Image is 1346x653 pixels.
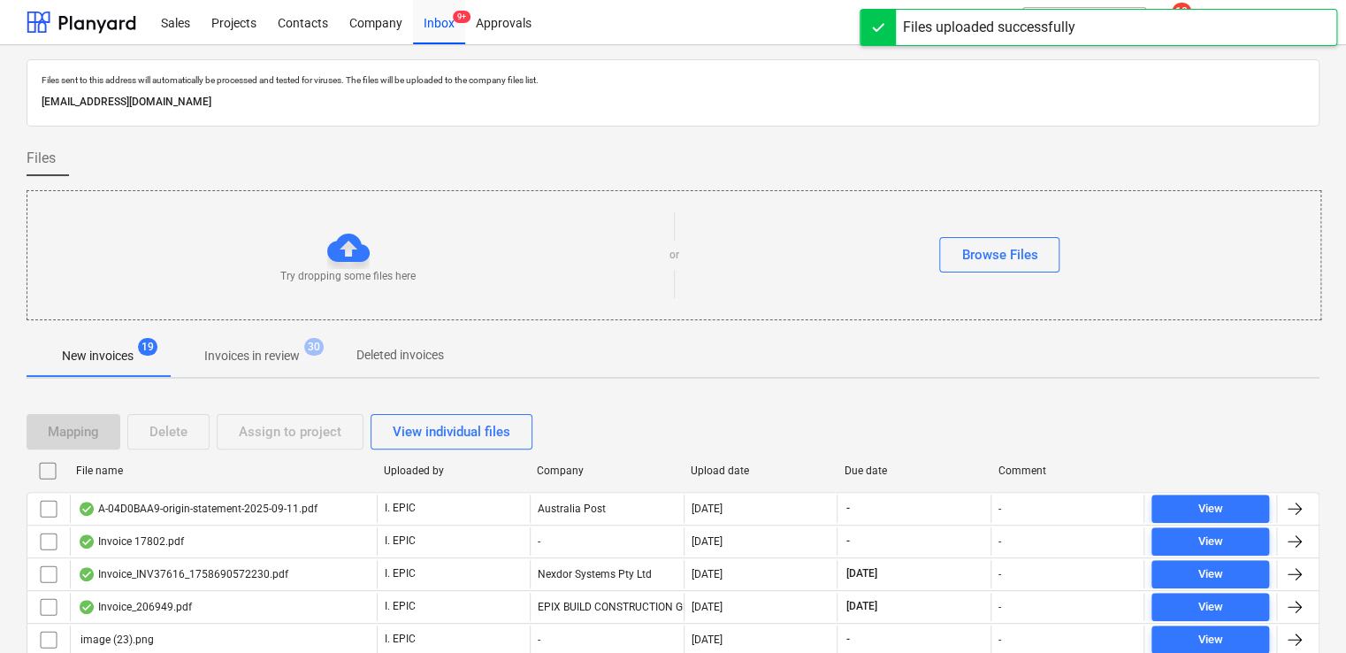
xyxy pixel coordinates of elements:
[1197,499,1222,519] div: View
[393,420,510,443] div: View individual files
[78,600,192,614] div: Invoice_206949.pdf
[692,601,723,613] div: [DATE]
[845,599,879,614] span: [DATE]
[692,568,723,580] div: [DATE]
[998,465,1137,477] div: Comment
[530,560,683,588] div: Nexdor Systems Pty Ltd
[27,148,56,169] span: Files
[1197,630,1222,650] div: View
[78,502,317,516] div: A-04D0BAA9-origin-statement-2025-09-11.pdf
[845,632,852,647] span: -
[78,600,96,614] div: OCR finished
[62,347,134,365] p: New invoices
[1151,495,1269,523] button: View
[845,566,879,581] span: [DATE]
[385,534,416,549] p: I. EPIC
[304,338,324,356] span: 30
[1151,527,1269,556] button: View
[78,534,96,549] div: OCR finished
[76,465,369,477] div: File name
[383,465,523,477] div: Uploaded by
[939,237,1059,273] button: Browse Files
[998,634,1001,646] div: -
[356,346,444,365] p: Deleted invoices
[998,601,1001,613] div: -
[78,567,288,581] div: Invoice_INV37616_1758690572230.pdf
[78,502,96,516] div: OCR finished
[385,599,416,614] p: I. EPIC
[845,534,852,549] span: -
[961,243,1037,266] div: Browse Files
[691,465,830,477] div: Upload date
[453,11,470,23] span: 9+
[1258,568,1346,653] iframe: Chat Widget
[78,534,184,549] div: Invoice 17802.pdf
[530,593,683,621] div: EPIX BUILD CONSTRUCTION GROUP PTY LTD
[998,503,1001,515] div: -
[280,269,416,284] p: Try dropping some files here
[138,338,157,356] span: 19
[1197,532,1222,552] div: View
[669,248,679,263] p: or
[385,632,416,647] p: I. EPIC
[371,414,532,449] button: View individual files
[204,347,300,365] p: Invoices in review
[998,568,1001,580] div: -
[692,634,723,646] div: [DATE]
[42,74,1304,86] p: Files sent to this address will automatically be processed and tested for viruses. The files will...
[27,190,1321,320] div: Try dropping some files hereorBrowse Files
[845,465,984,477] div: Due date
[845,501,852,516] span: -
[692,535,723,548] div: [DATE]
[692,503,723,515] div: [DATE]
[78,567,96,581] div: OCR finished
[903,17,1075,38] div: Files uploaded successfully
[537,465,677,477] div: Company
[385,501,416,516] p: I. EPIC
[530,495,683,523] div: Australia Post
[1197,565,1222,585] div: View
[42,93,1304,111] p: [EMAIL_ADDRESS][DOMAIN_NAME]
[385,566,416,581] p: I. EPIC
[530,527,683,556] div: -
[1197,597,1222,618] div: View
[1151,593,1269,621] button: View
[1151,560,1269,588] button: View
[78,634,154,646] div: image (23).png
[998,535,1001,548] div: -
